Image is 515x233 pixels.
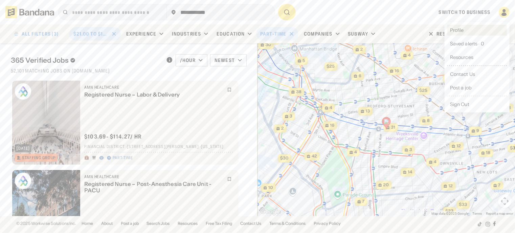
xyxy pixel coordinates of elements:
[84,181,223,194] div: Registered Nurse – Post-Anesthesia Care Unit - PACU
[362,199,364,205] span: 7
[408,169,412,175] span: 14
[312,153,317,159] span: 42
[408,52,411,58] span: 4
[172,31,201,37] div: Industries
[450,55,473,60] div: Resources
[206,221,232,226] a: Free Tax Filing
[450,102,469,107] div: Sign Out
[472,212,482,215] a: Terms (opens in new tab)
[22,156,55,160] div: Staffing Group
[459,202,467,207] span: $33
[241,221,262,226] a: Contact Us
[383,182,389,188] span: 20
[431,212,468,215] span: Map data ©2025 Google
[281,126,284,131] span: 2
[5,6,54,18] img: Bandana logotype
[508,105,511,111] span: 3
[217,31,245,37] div: Education
[450,28,464,33] div: Profile
[427,118,430,124] span: 8
[365,108,370,114] span: 13
[84,144,234,150] div: Financial District · [STREET_ADDRESS][PERSON_NAME] · [US_STATE]
[498,183,500,188] span: 7
[395,68,399,74] span: 16
[476,128,479,134] span: 9
[486,212,513,215] a: Report a map error
[391,125,395,130] span: 31
[126,31,156,37] div: Experience
[498,194,512,208] button: Map camera controls
[84,91,223,98] div: Registered Nurse – Labor & Delivery
[436,31,452,36] div: Reset
[290,113,292,119] span: 3
[447,82,507,93] a: Post a job
[419,88,427,93] span: $25
[330,123,334,128] span: 16
[445,208,453,213] span: $23
[486,150,490,156] span: 18
[180,57,196,63] div: /hour
[296,89,301,95] span: 38
[359,73,361,79] span: 6
[450,72,475,77] div: Contact Us
[450,85,472,90] div: Post a job
[268,185,273,191] span: 10
[84,133,142,140] div: $ 103.69 - $114.27 / hr
[259,207,282,216] img: Google
[11,56,161,64] div: 365 Verified Jobs
[450,41,484,46] div: Saved alerts · 0
[15,173,31,189] img: AMN Healthcare logo
[113,155,133,161] div: Part-time
[260,31,286,37] div: Part-time
[178,221,198,226] a: Resources
[456,143,461,149] span: 12
[330,105,332,111] span: 4
[304,31,332,37] div: Companies
[348,31,368,37] div: Subway
[17,146,30,150] div: [DATE]
[303,58,305,64] span: 5
[215,57,235,63] div: Newest
[447,69,507,80] a: Contact Us
[434,159,436,165] span: 4
[265,42,271,48] span: 30
[409,147,412,153] span: 3
[82,221,93,226] a: Home
[448,183,453,189] span: 12
[447,52,507,63] a: Resources
[73,31,109,37] div: $21.00 to $101.00 / hour
[360,47,363,52] span: 2
[259,207,282,216] a: Open this area in Google Maps (opens a new window)
[84,174,223,179] div: AMN Healthcare
[354,149,357,155] span: 4
[16,221,76,226] div: © 2025 Workwise Solutions Inc.
[314,221,341,226] a: Privacy Policy
[327,64,335,69] span: $25
[280,155,289,161] span: $30
[439,9,491,15] a: Switch to Business
[447,25,507,36] a: Profile
[84,85,223,90] div: AMN Healthcare
[15,83,31,100] img: AMN Healthcare logo
[11,68,247,74] div: 52,101 matching jobs on [DOMAIN_NAME]
[22,31,59,36] div: ALL FILTERS (3)
[447,38,507,49] a: Saved alerts · 0
[11,78,247,216] div: grid
[147,221,170,226] a: Search Jobs
[121,221,139,226] a: Post a job
[101,221,113,226] a: About
[270,221,306,226] a: Terms & Conditions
